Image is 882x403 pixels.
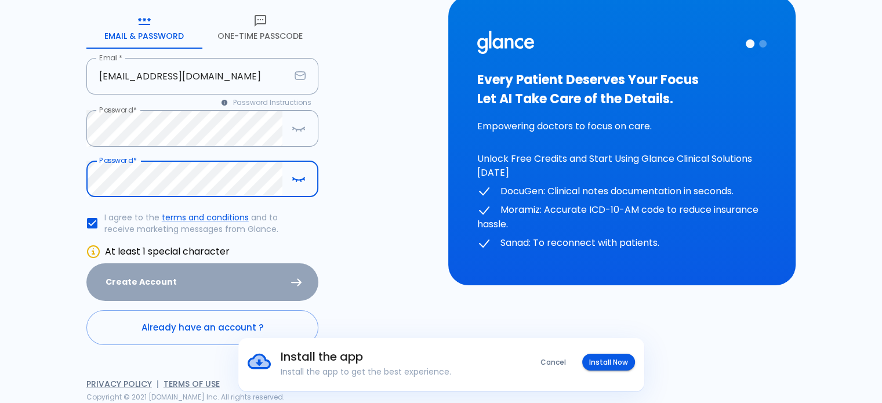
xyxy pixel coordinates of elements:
[86,58,290,95] input: your.email@example.com
[233,97,311,108] span: Password Instructions
[86,310,318,345] a: Already have an account ?
[162,212,249,223] a: terms and conditions
[477,236,767,250] p: Sanad: To reconnect with patients.
[533,354,573,371] button: Cancel
[477,152,767,180] p: Unlock Free Credits and Start Using Glance Clinical Solutions [DATE]
[477,119,767,133] p: Empowering doctors to focus on care.
[105,245,318,259] p: At least 1 special character
[582,354,635,371] button: Install Now
[281,347,503,366] h6: Install the app
[202,7,318,49] button: One-Time Passcode
[86,392,285,402] span: Copyright © 2021 [DOMAIN_NAME] Inc. All rights reserved.
[281,366,503,377] p: Install the app to get the best experience.
[477,70,767,108] h3: Every Patient Deserves Your Focus Let AI Take Care of the Details.
[477,203,767,231] p: Moramiz: Accurate ICD-10-AM code to reduce insurance hassle.
[215,95,318,111] button: Password Instructions
[104,212,309,235] p: I agree to the and to receive marketing messages from Glance.
[477,184,767,199] p: DocuGen: Clinical notes documentation in seconds.
[86,7,202,49] button: Email & Password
